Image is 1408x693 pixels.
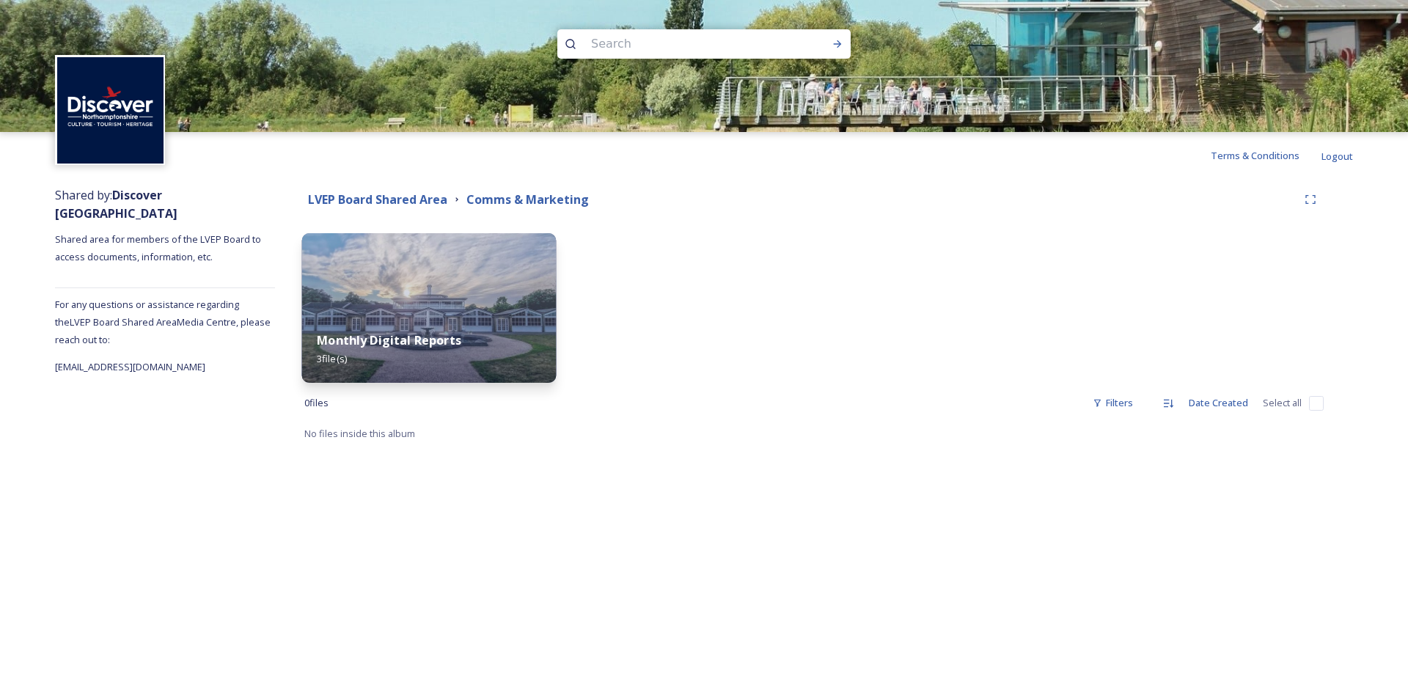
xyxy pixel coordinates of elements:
[1085,389,1140,417] div: Filters
[55,360,205,373] span: [EMAIL_ADDRESS][DOMAIN_NAME]
[317,352,347,365] span: 3 file(s)
[308,191,447,208] strong: LVEP Board Shared Area
[1181,389,1255,417] div: Date Created
[1211,147,1321,164] a: Terms & Conditions
[466,191,589,208] strong: Comms & Marketing
[55,298,271,346] span: For any questions or assistance regarding the LVEP Board Shared Area Media Centre, please reach o...
[1321,150,1353,163] span: Logout
[57,57,164,164] img: Untitled%20design%20%282%29.png
[304,396,329,410] span: 0 file s
[55,187,177,221] span: Shared by:
[1263,396,1302,410] span: Select all
[55,187,177,221] strong: Discover [GEOGRAPHIC_DATA]
[302,233,557,383] img: 6e773825-639c-4154-8ef7-c1bab9e0b961.jpg
[317,332,461,348] strong: Monthly Digital Reports
[584,28,785,60] input: Search
[304,427,415,440] span: No files inside this album
[55,232,263,263] span: Shared area for members of the LVEP Board to access documents, information, etc.
[1211,149,1299,162] span: Terms & Conditions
